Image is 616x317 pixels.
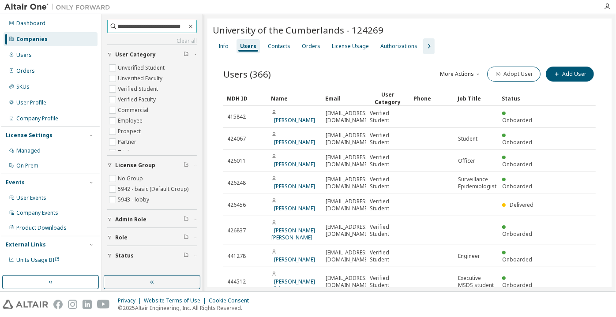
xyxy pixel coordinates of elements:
[458,275,494,289] span: Executive MSDS student
[209,297,254,304] div: Cookie Consent
[3,300,48,309] img: altair_logo.svg
[274,256,315,263] a: [PERSON_NAME]
[107,156,197,175] button: License Group
[502,230,532,238] span: Onboarded
[107,246,197,265] button: Status
[510,201,534,209] span: Delivered
[502,138,532,146] span: Onboarded
[118,297,144,304] div: Privacy
[326,110,370,124] span: [EMAIL_ADDRESS][DOMAIN_NAME]
[271,91,318,105] div: Name
[118,184,190,194] label: 5942 - basic (Default Group)
[227,91,264,105] div: MDH ID
[502,281,532,289] span: Onboarded
[107,228,197,247] button: Role
[115,216,146,223] span: Admin Role
[118,126,143,137] label: Prospect
[115,162,155,169] span: License Group
[326,154,370,168] span: [EMAIL_ADDRESS][DOMAIN_NAME]
[326,176,370,190] span: [EMAIL_ADDRESS][DOMAIN_NAME]
[6,132,53,139] div: License Settings
[184,162,189,169] span: Clear filter
[268,43,290,50] div: Contacts
[184,234,189,241] span: Clear filter
[274,205,315,212] a: [PERSON_NAME]
[227,135,246,142] span: 424067
[107,210,197,229] button: Admin Role
[274,183,315,190] a: [PERSON_NAME]
[502,91,539,105] div: Status
[370,224,406,238] span: Verified Student
[274,116,315,124] a: [PERSON_NAME]
[16,115,58,122] div: Company Profile
[413,91,451,105] div: Phone
[325,91,362,105] div: Email
[16,20,45,27] div: Dashboard
[326,275,370,289] span: [EMAIL_ADDRESS][DOMAIN_NAME]
[16,67,35,75] div: Orders
[458,176,496,190] span: Surveillance Epidemiologist
[458,157,475,164] span: Officer
[502,160,532,168] span: Onboarded
[502,256,532,263] span: Onboarded
[458,91,495,105] div: Job Title
[118,63,166,73] label: Unverified Student
[274,160,315,168] a: [PERSON_NAME]
[16,256,60,264] span: Units Usage BI
[118,73,164,84] label: Unverified Faculty
[107,37,197,45] a: Clear all
[16,224,67,231] div: Product Downloads
[68,300,77,309] img: instagram.svg
[370,198,406,212] span: Verified Student
[227,113,246,120] span: 415842
[4,3,115,11] img: Altair One
[118,147,131,158] label: Trial
[16,83,30,90] div: SKUs
[118,84,160,94] label: Verified Student
[115,234,128,241] span: Role
[369,91,406,106] div: User Category
[439,67,482,82] button: More Actions
[184,252,189,259] span: Clear filter
[370,154,406,168] span: Verified Student
[53,300,63,309] img: facebook.svg
[227,253,246,260] span: 441278
[227,201,246,209] span: 426456
[380,43,417,50] div: Authorizations
[213,24,383,36] span: University of the Cumberlands - 124269
[370,110,406,124] span: Verified Student
[227,157,246,164] span: 426011
[83,300,92,309] img: linkedin.svg
[227,278,246,285] span: 444512
[326,198,370,212] span: [EMAIL_ADDRESS][DOMAIN_NAME]
[118,173,145,184] label: No Group
[546,67,594,82] button: Add User
[326,132,370,146] span: [EMAIL_ADDRESS][DOMAIN_NAME]
[97,300,110,309] img: youtube.svg
[274,138,315,146] a: [PERSON_NAME]
[16,147,41,154] div: Managed
[118,304,254,312] p: © 2025 Altair Engineering, Inc. All Rights Reserved.
[16,36,48,43] div: Companies
[144,297,209,304] div: Website Terms of Use
[184,216,189,223] span: Clear filter
[227,227,246,234] span: 426837
[118,94,158,105] label: Verified Faculty
[240,43,256,50] div: Users
[218,43,229,50] div: Info
[16,52,32,59] div: Users
[6,241,46,248] div: External Links
[118,116,144,126] label: Employee
[107,45,197,64] button: User Category
[332,43,369,50] div: License Usage
[16,209,58,216] div: Company Events
[370,275,406,289] span: Verified Student
[326,224,370,238] span: [EMAIL_ADDRESS][DOMAIN_NAME]
[6,179,25,186] div: Events
[118,105,150,116] label: Commercial
[184,51,189,58] span: Clear filter
[326,249,370,263] span: [EMAIL_ADDRESS][DOMAIN_NAME]
[302,43,320,50] div: Orders
[502,116,532,124] span: Onboarded
[118,194,151,205] label: 5943 - lobby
